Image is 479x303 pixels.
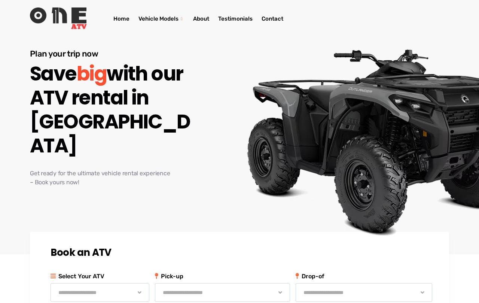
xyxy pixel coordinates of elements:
a: About [189,4,214,34]
h2: Book an ATV [51,247,432,258]
a: Contact [257,4,288,34]
span: Pick-up [155,272,290,281]
span: big [77,62,107,86]
h3: Plan your trip now [30,49,202,59]
a: Home [109,4,134,34]
p: Select Your ATV [51,272,149,281]
span: Drop-of [296,272,433,281]
a: Vehicle Models [134,4,189,34]
a: Testimonials [214,4,257,34]
h2: Save with our ATV rental in [GEOGRAPHIC_DATA] [30,62,202,158]
p: Get ready for the ultimate vehicle rental experience – Book yours now! [30,169,202,187]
